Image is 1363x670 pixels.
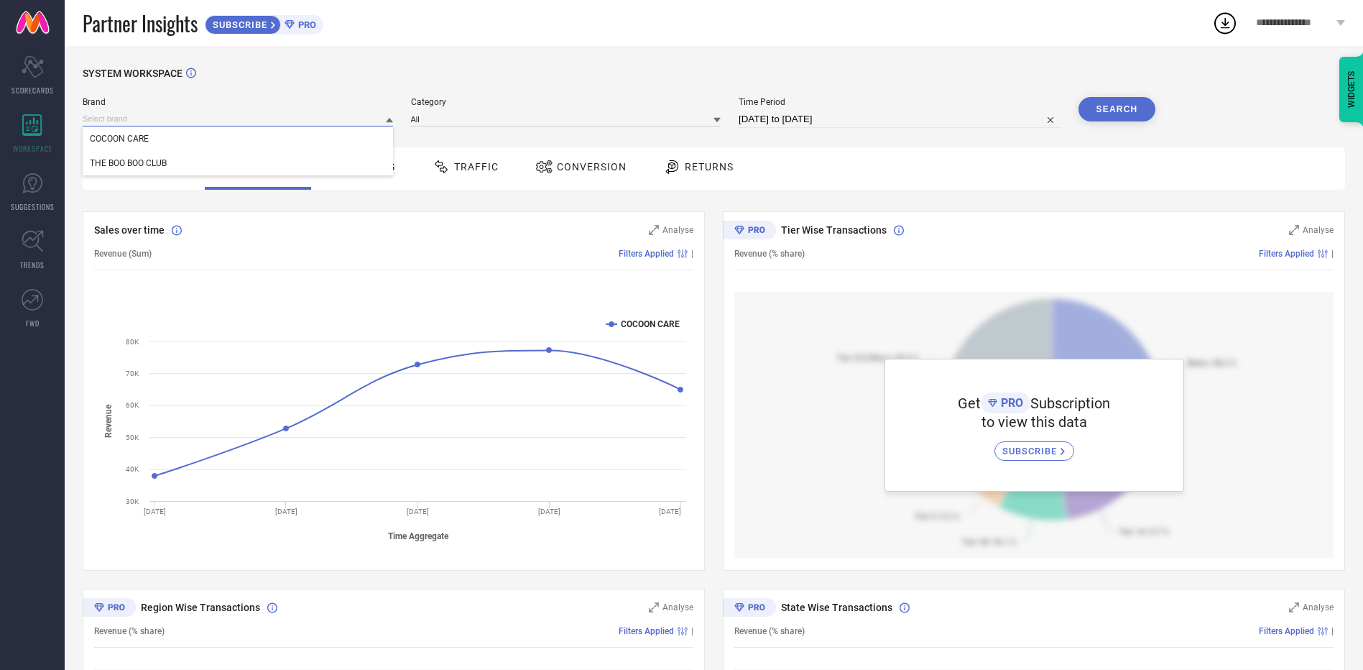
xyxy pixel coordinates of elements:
div: Premium [83,598,136,620]
span: to view this data [981,413,1087,431]
span: Analyse [662,602,693,612]
a: SUBSCRIBEPRO [205,12,323,35]
span: Region Wise Transactions [141,602,260,613]
div: Open download list [1212,10,1238,36]
input: Select brand [83,111,393,127]
text: 30K [126,497,139,505]
div: THE BOO BOO CLUB [83,151,393,175]
tspan: Revenue [103,404,114,438]
svg: Zoom [649,602,659,612]
span: SYSTEM WORKSPACE [83,68,182,79]
span: THE BOO BOO CLUB [90,158,167,168]
span: COCOON CARE [90,134,149,144]
span: SUBSCRIBE [205,19,271,30]
text: 60K [126,401,139,409]
text: COCOON CARE [621,319,680,329]
text: [DATE] [407,508,429,515]
span: SUGGESTIONS [11,201,55,212]
span: State Wise Transactions [781,602,892,613]
span: SUBSCRIBE [1002,446,1061,456]
span: Filters Applied [619,249,674,259]
span: Time Period [739,97,1061,107]
text: [DATE] [144,508,166,515]
text: [DATE] [275,508,297,515]
span: Tier Wise Transactions [781,224,887,236]
input: Select time period [739,111,1061,128]
text: 40K [126,465,139,473]
span: Returns [685,161,734,173]
span: TRENDS [20,260,45,270]
span: Partner Insights [83,9,198,38]
span: | [691,249,693,259]
svg: Zoom [649,225,659,235]
span: | [1331,249,1334,259]
span: Analyse [1303,225,1334,235]
span: Revenue (% share) [94,626,165,636]
div: Premium [723,598,776,620]
span: | [691,626,693,636]
span: Sales over time [94,224,165,236]
button: Search [1078,97,1156,121]
svg: Zoom [1289,602,1299,612]
text: [DATE] [659,508,681,515]
span: Traffic [454,161,499,173]
span: | [1331,626,1334,636]
text: 80K [126,338,139,346]
span: Revenue (% share) [734,626,805,636]
span: Filters Applied [1259,626,1314,636]
span: WORKSPACE [13,143,52,154]
svg: Zoom [1289,225,1299,235]
span: Filters Applied [619,626,674,636]
span: Subscription [1030,395,1110,412]
span: Revenue (% share) [734,249,805,259]
text: 70K [126,370,139,377]
span: Filters Applied [1259,249,1314,259]
span: SCORECARDS [11,85,54,96]
span: Conversion [557,161,627,173]
span: Get [958,395,981,412]
span: Analyse [662,225,693,235]
div: COCOON CARE [83,127,393,151]
span: FWD [26,318,40,329]
span: PRO [997,396,1023,410]
span: Analyse [1303,602,1334,612]
div: Premium [723,221,776,242]
span: PRO [295,19,316,30]
span: Revenue (Sum) [94,249,152,259]
tspan: Time Aggregate [388,531,449,541]
span: Brand [83,97,393,107]
text: 50K [126,433,139,441]
a: SUBSCRIBE [994,431,1074,461]
text: [DATE] [538,508,560,515]
span: Category [411,97,721,107]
